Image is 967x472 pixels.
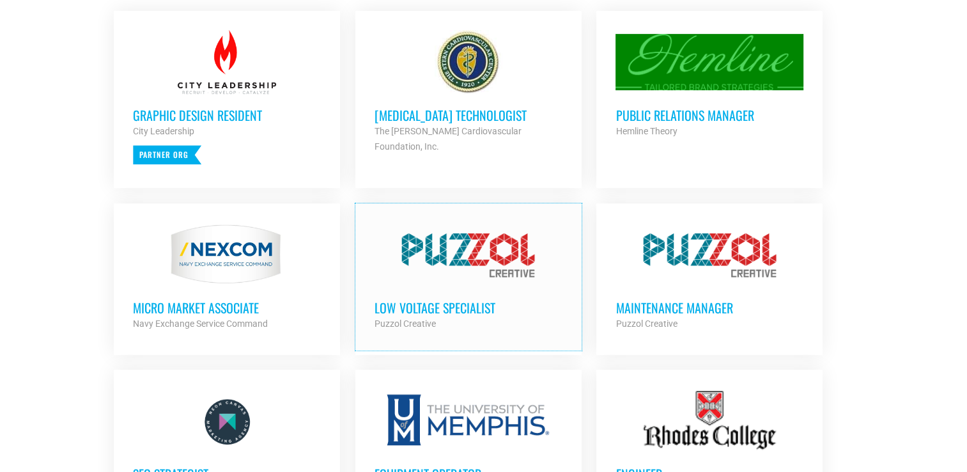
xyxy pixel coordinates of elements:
a: Public Relations Manager Hemline Theory [596,11,823,158]
h3: [MEDICAL_DATA] Technologist [375,107,562,123]
a: Maintenance Manager Puzzol Creative [596,203,823,350]
a: MICRO MARKET ASSOCIATE Navy Exchange Service Command [114,203,340,350]
h3: Low Voltage Specialist [375,299,562,316]
h3: MICRO MARKET ASSOCIATE [133,299,321,316]
strong: The [PERSON_NAME] Cardiovascular Foundation, Inc. [375,126,522,152]
h3: Public Relations Manager [615,107,803,123]
h3: Graphic Design Resident [133,107,321,123]
p: Partner Org [133,145,201,164]
h3: Maintenance Manager [615,299,803,316]
strong: Hemline Theory [615,126,677,136]
a: Low Voltage Specialist Puzzol Creative [355,203,582,350]
a: [MEDICAL_DATA] Technologist The [PERSON_NAME] Cardiovascular Foundation, Inc. [355,11,582,173]
strong: City Leadership [133,126,194,136]
strong: Puzzol Creative [615,319,677,329]
a: Graphic Design Resident City Leadership Partner Org [114,11,340,184]
strong: Navy Exchange Service Command [133,319,268,329]
strong: Puzzol Creative [375,319,436,329]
